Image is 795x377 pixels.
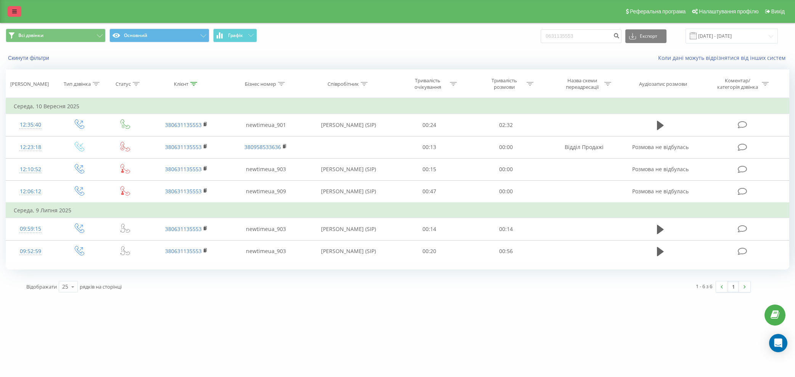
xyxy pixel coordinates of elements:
input: Пошук за номером [541,29,622,43]
span: Розмова не відбулась [632,165,689,173]
td: newtimeua_901 [226,114,306,136]
td: [PERSON_NAME] (SIP) [306,158,392,180]
a: 380958533636 [244,143,281,151]
td: [PERSON_NAME] (SIP) [306,240,392,262]
td: [PERSON_NAME] (SIP) [306,180,392,203]
div: 12:35:40 [14,117,47,132]
div: Співробітник [328,81,359,87]
div: Тривалість розмови [484,77,525,90]
button: Скинути фільтри [6,55,53,61]
a: Коли дані можуть відрізнятися вiд інших систем [658,54,789,61]
button: Графік [213,29,257,42]
a: 380631135553 [165,121,202,128]
button: Експорт [625,29,667,43]
button: Всі дзвінки [6,29,106,42]
div: 25 [62,283,68,290]
div: Тривалість очікування [407,77,448,90]
a: 380631135553 [165,225,202,233]
td: newtimeua_909 [226,180,306,203]
td: Середа, 9 Липня 2025 [6,203,789,218]
div: Аудіозапис розмови [639,81,687,87]
div: 12:06:12 [14,184,47,199]
td: [PERSON_NAME] (SIP) [306,114,392,136]
td: 00:14 [391,218,468,240]
a: 1 [728,281,739,292]
td: Середа, 10 Вересня 2025 [6,99,789,114]
div: 12:10:52 [14,162,47,177]
span: Налаштування профілю [699,8,758,14]
a: 380631135553 [165,188,202,195]
td: 00:00 [468,180,544,203]
span: Графік [228,33,243,38]
td: newtimeua_903 [226,218,306,240]
td: 00:56 [468,240,544,262]
a: 380631135553 [165,247,202,255]
td: 00:20 [391,240,468,262]
td: [PERSON_NAME] (SIP) [306,218,392,240]
span: Відображати [26,283,57,290]
div: Клієнт [174,81,188,87]
td: 00:00 [468,136,544,158]
td: newtimeua_903 [226,240,306,262]
td: 00:47 [391,180,468,203]
a: 380631135553 [165,143,202,151]
a: 380631135553 [165,165,202,173]
td: Відділ Продажі [544,136,624,158]
div: Бізнес номер [245,81,276,87]
div: Open Intercom Messenger [769,334,787,352]
span: Реферальна програма [630,8,686,14]
div: Тип дзвінка [64,81,91,87]
div: 09:52:59 [14,244,47,259]
span: Вихід [771,8,785,14]
div: [PERSON_NAME] [10,81,49,87]
td: 00:14 [468,218,544,240]
span: Розмова не відбулась [632,188,689,195]
span: Всі дзвінки [18,32,43,39]
button: Основний [109,29,209,42]
div: Назва схеми переадресації [562,77,602,90]
td: 02:32 [468,114,544,136]
div: 1 - 6 з 6 [696,282,712,290]
td: 00:00 [468,158,544,180]
div: 12:23:18 [14,140,47,155]
td: 00:24 [391,114,468,136]
div: Статус [116,81,131,87]
td: 00:13 [391,136,468,158]
td: newtimeua_903 [226,158,306,180]
span: рядків на сторінці [80,283,122,290]
span: Розмова не відбулась [632,143,689,151]
div: Коментар/категорія дзвінка [715,77,760,90]
td: 00:15 [391,158,468,180]
div: 09:59:15 [14,221,47,236]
